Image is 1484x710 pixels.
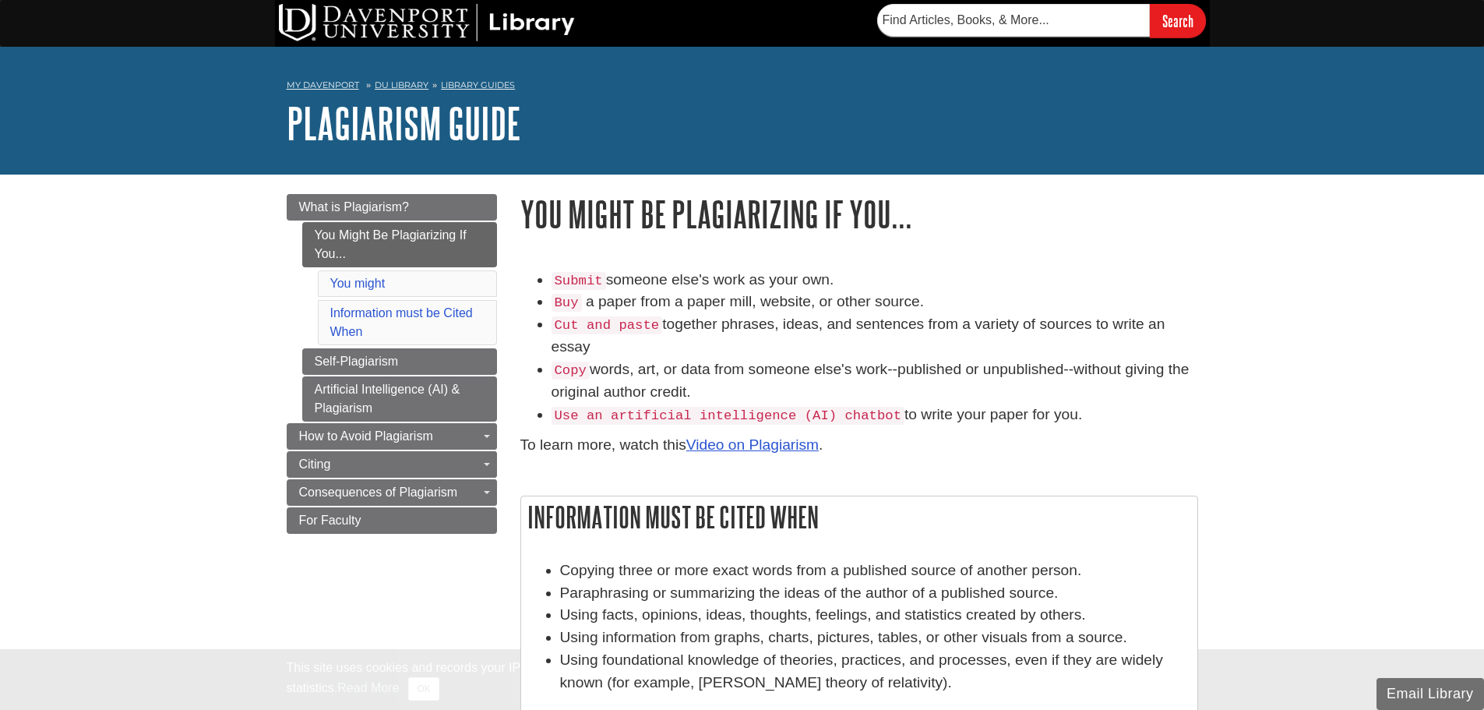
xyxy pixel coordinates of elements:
[560,582,1190,605] li: Paraphrasing or summarizing the ideas of the author of a published source.
[686,436,819,453] a: Video on Plagiarism
[552,316,663,334] code: Cut and paste
[302,376,497,422] a: Artificial Intelligence (AI) & Plagiarism
[287,479,497,506] a: Consequences of Plagiarism
[560,560,1190,582] li: Copying three or more exact words from a published source of another person.
[287,451,497,478] a: Citing
[560,627,1190,649] li: Using information from graphs, charts, pictures, tables, or other visuals from a source.
[330,277,386,290] a: You might
[552,313,1198,359] li: together phrases, ideas, and sentences from a variety of sources to write an essay
[552,407,905,425] code: Use an artificial intelligence (AI) chatbot
[299,486,458,499] span: Consequences of Plagiarism
[330,306,473,338] a: Information must be Cited When
[287,194,497,534] div: Guide Page Menu
[375,79,428,90] a: DU Library
[299,200,409,214] span: What is Plagiarism?
[560,649,1190,694] li: Using foundational knowledge of theories, practices, and processes, even if they are widely known...
[520,434,1198,457] p: To learn more, watch this .
[287,659,1198,701] div: This site uses cookies and records your IP address for usage statistics. Additionally, we use Goo...
[560,604,1190,627] li: Using facts, opinions, ideas, thoughts, feelings, and statistics created by others.
[287,507,497,534] a: For Faculty
[287,99,521,147] a: Plagiarism Guide
[287,423,497,450] a: How to Avoid Plagiarism
[287,79,359,92] a: My Davenport
[877,4,1150,37] input: Find Articles, Books, & More...
[299,429,433,443] span: How to Avoid Plagiarism
[552,291,1198,313] li: a paper from a paper mill, website, or other source.
[1376,678,1484,710] button: Email Library
[1150,4,1206,37] input: Search
[279,4,575,41] img: DU Library
[287,194,497,221] a: What is Plagiarism?
[302,222,497,267] a: You Might Be Plagiarizing If You...
[552,269,1198,291] li: someone else's work as your own.
[287,75,1198,100] nav: breadcrumb
[520,194,1198,234] h1: You Might Be Plagiarizing If You...
[877,4,1206,37] form: Searches DU Library's articles, books, and more
[302,348,497,375] a: Self-Plagiarism
[299,457,331,471] span: Citing
[552,294,582,312] code: Buy
[521,496,1197,538] h2: Information must be Cited When
[552,359,1198,404] li: words, art, or data from someone else's work--published or unpublished--without giving the origin...
[299,514,361,527] span: For Faculty
[441,79,515,90] a: Library Guides
[337,681,399,694] a: Read More
[552,362,590,380] code: Copy
[408,677,439,701] button: Close
[552,272,606,290] code: Submit
[552,404,1198,426] li: to write your paper for you.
